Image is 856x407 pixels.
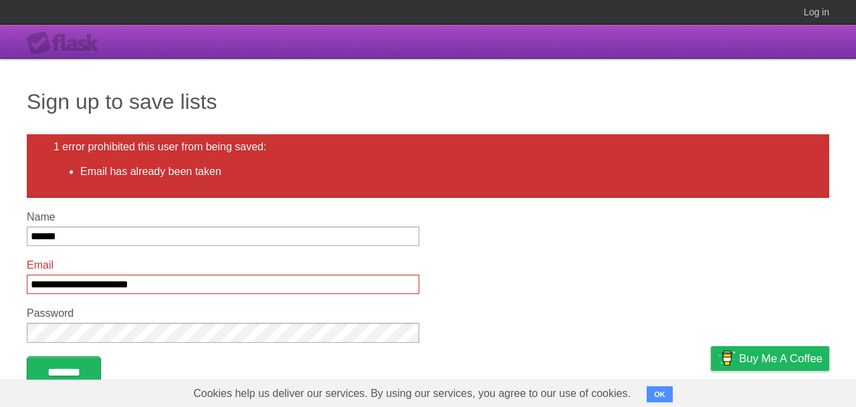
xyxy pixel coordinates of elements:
h2: 1 error prohibited this user from being saved: [53,141,802,153]
button: OK [647,386,673,402]
h1: Sign up to save lists [27,86,829,118]
label: Email [27,259,419,271]
img: Buy me a coffee [718,347,736,370]
span: Buy me a coffee [739,347,823,370]
label: Name [27,211,419,223]
label: Password [27,307,419,319]
div: Flask [27,31,107,55]
span: Cookies help us deliver our services. By using our services, you agree to our use of cookies. [180,380,644,407]
li: Email has already been taken [80,164,802,180]
a: Buy me a coffee [711,346,829,371]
